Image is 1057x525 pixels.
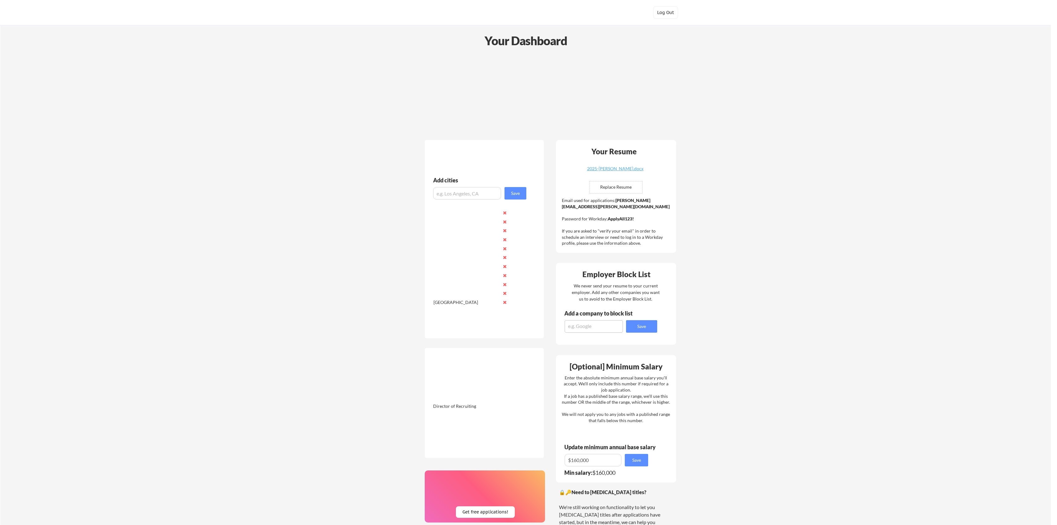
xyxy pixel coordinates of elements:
div: Add a company to block list [564,311,642,316]
div: Director of Recruiting [433,403,499,409]
a: 2025-[PERSON_NAME].docx [578,166,652,176]
div: [GEOGRAPHIC_DATA] [433,299,499,306]
strong: Need to [MEDICAL_DATA] titles? [572,489,646,495]
div: Your Resume [583,148,645,155]
div: Add cities [433,177,528,183]
div: $160,000 [564,470,652,475]
div: Employer Block List [558,271,674,278]
div: Your Dashboard [1,32,1051,50]
strong: [PERSON_NAME][EMAIL_ADDRESS][PERSON_NAME][DOMAIN_NAME] [562,198,670,209]
div: Update minimum annual base salary [564,444,658,450]
div: We never send your resume to your current employer. Add any other companies you want us to avoid ... [571,282,660,302]
div: Enter the absolute minimum annual base salary you'll accept. We'll only include this number if re... [562,375,670,424]
input: E.g. $100,000 [565,454,621,466]
button: Save [625,454,648,466]
button: Get free applications! [456,506,515,518]
strong: ApplyAll123! [608,216,634,221]
div: 2025-[PERSON_NAME].docx [578,166,652,171]
button: Save [626,320,657,333]
div: Email used for applications: Password for Workday: If you are asked to "verify your email" in ord... [562,197,672,246]
button: Save [505,187,526,200]
strong: Min salary: [564,469,592,476]
button: Log Out [653,6,678,19]
div: [Optional] Minimum Salary [558,363,674,370]
input: e.g. Los Angeles, CA [433,187,501,200]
